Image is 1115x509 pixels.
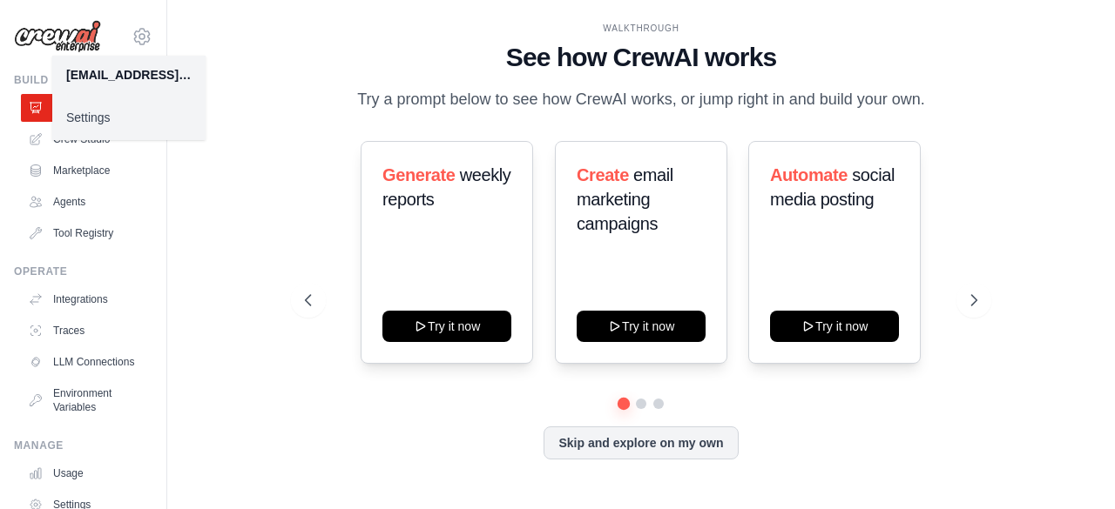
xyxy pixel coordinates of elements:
[770,165,848,184] span: Automate
[14,73,152,87] div: Build
[21,94,152,122] a: Automations
[770,311,899,342] button: Try it now
[21,157,152,184] a: Marketplace
[21,317,152,345] a: Traces
[21,125,152,153] a: Crew Studio
[577,311,706,342] button: Try it now
[305,22,976,35] div: WALKTHROUGH
[21,285,152,313] a: Integrations
[21,348,152,376] a: LLM Connections
[348,87,934,112] p: Try a prompt below to see how CrewAI works, or jump right in and build your own.
[382,311,511,342] button: Try it now
[66,66,192,84] div: [EMAIL_ADDRESS][DOMAIN_NAME]
[14,265,152,278] div: Operate
[21,188,152,216] a: Agents
[14,439,152,452] div: Manage
[52,102,206,133] a: Settings
[544,426,738,459] button: Skip and explore on my own
[21,459,152,487] a: Usage
[21,219,152,247] a: Tool Registry
[21,379,152,421] a: Environment Variables
[577,165,629,184] span: Create
[14,20,101,53] img: Logo
[382,165,456,184] span: Generate
[305,42,976,73] h1: See how CrewAI works
[770,165,895,209] span: social media posting
[577,165,673,233] span: email marketing campaigns
[382,165,510,209] span: weekly reports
